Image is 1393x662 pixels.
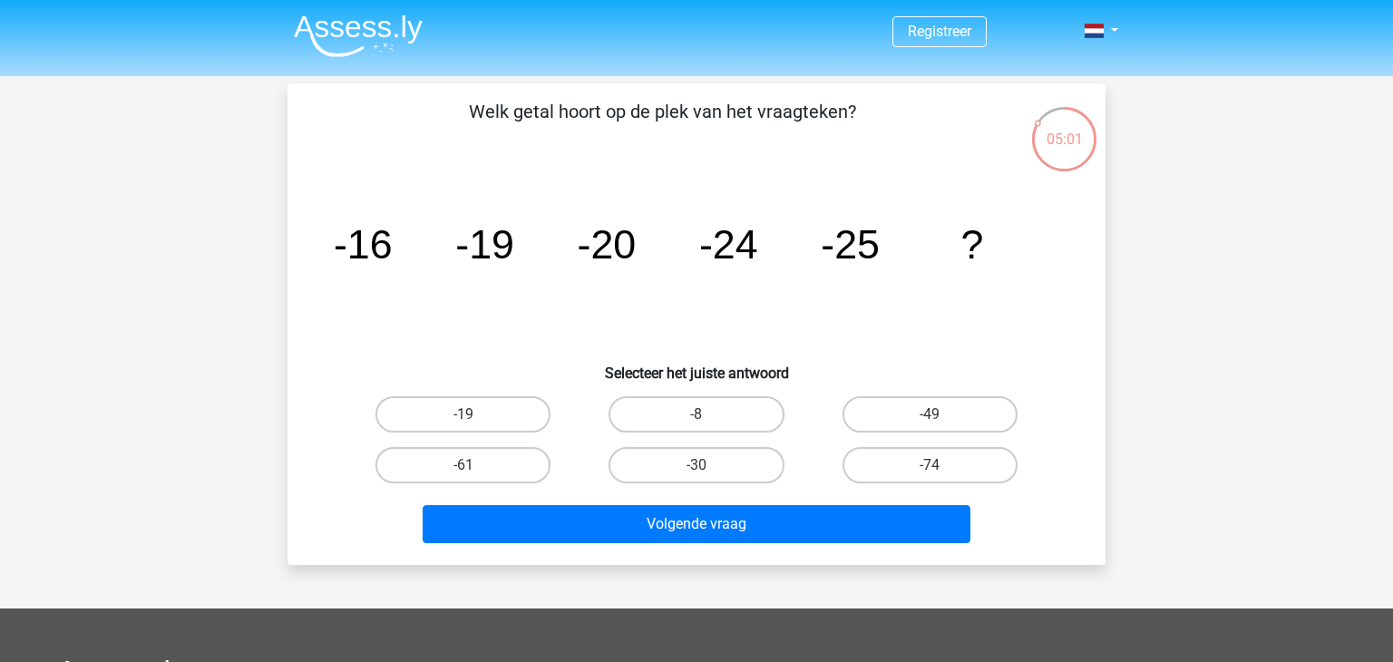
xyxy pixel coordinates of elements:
label: -49 [843,396,1018,433]
label: -19 [375,396,550,433]
label: -74 [843,447,1018,483]
a: Registreer [908,23,971,40]
tspan: ? [960,221,983,267]
p: Welk getal hoort op de plek van het vraagteken? [317,98,1008,152]
tspan: -24 [699,221,758,267]
h6: Selecteer het juiste antwoord [317,350,1076,382]
tspan: -25 [821,221,880,267]
tspan: -20 [578,221,637,267]
img: Assessly [294,15,423,57]
label: -30 [609,447,784,483]
label: -61 [375,447,550,483]
div: 05:01 [1030,105,1098,151]
label: -8 [609,396,784,433]
tspan: -19 [455,221,514,267]
button: Volgende vraag [423,505,971,543]
tspan: -16 [334,221,393,267]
